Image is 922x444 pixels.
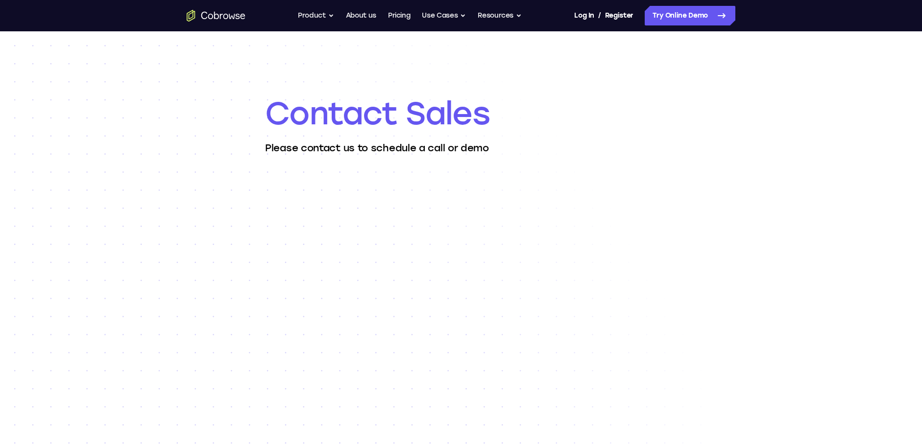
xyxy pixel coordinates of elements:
[605,6,633,25] a: Register
[265,141,657,155] p: Please contact us to schedule a call or demo
[265,178,657,433] iframe: Form 0
[478,6,522,25] button: Resources
[388,6,411,25] a: Pricing
[645,6,735,25] a: Try Online Demo
[422,6,466,25] button: Use Cases
[298,6,334,25] button: Product
[598,10,601,22] span: /
[187,10,245,22] a: Go to the home page
[265,94,657,133] h1: Contact Sales
[574,6,594,25] a: Log In
[346,6,376,25] a: About us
